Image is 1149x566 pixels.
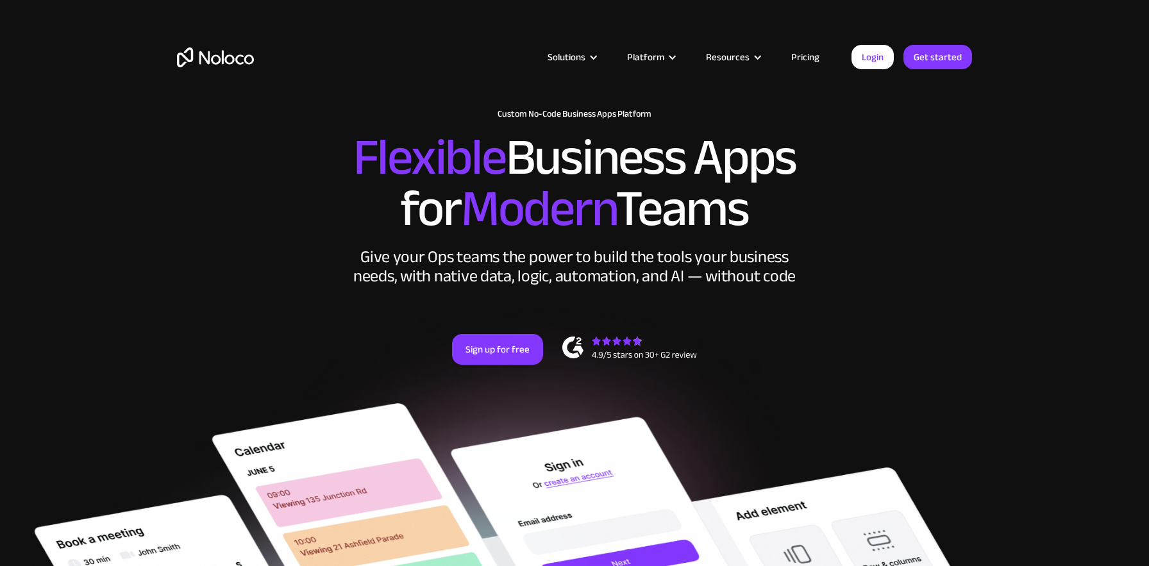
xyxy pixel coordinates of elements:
[775,49,835,65] a: Pricing
[548,49,585,65] div: Solutions
[452,334,543,365] a: Sign up for free
[611,49,690,65] div: Platform
[690,49,775,65] div: Resources
[353,110,506,205] span: Flexible
[350,247,799,286] div: Give your Ops teams the power to build the tools your business needs, with native data, logic, au...
[177,47,254,67] a: home
[532,49,611,65] div: Solutions
[851,45,894,69] a: Login
[627,49,664,65] div: Platform
[461,161,616,256] span: Modern
[177,132,972,235] h2: Business Apps for Teams
[706,49,750,65] div: Resources
[903,45,972,69] a: Get started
